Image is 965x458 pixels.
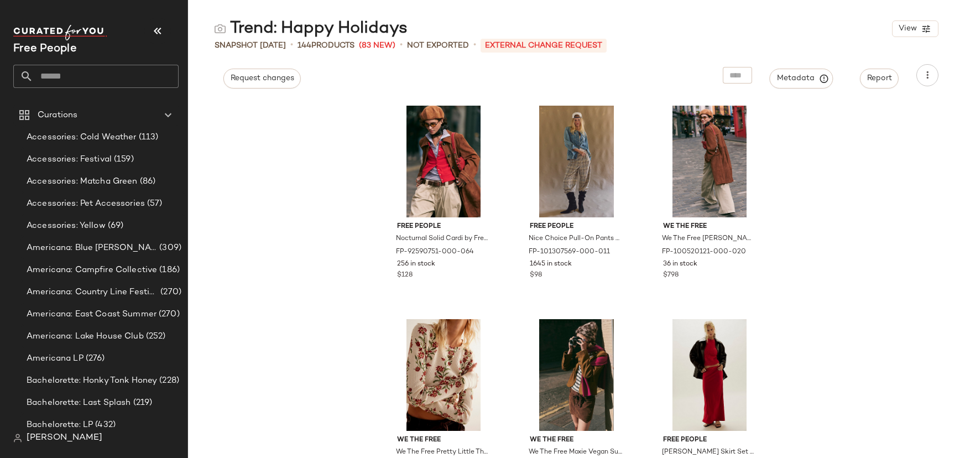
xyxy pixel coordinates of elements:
[397,222,491,232] span: Free People
[215,40,286,51] span: Snapshot [DATE]
[776,74,827,84] span: Metadata
[860,69,899,89] button: Report
[13,25,107,40] img: cfy_white_logo.C9jOOHJF.svg
[530,270,542,280] span: $98
[27,220,106,232] span: Accessories: Yellow
[521,106,632,217] img: 101307569_011_g
[298,41,311,50] span: 144
[867,74,892,83] span: Report
[388,319,499,431] img: 86459732_211_c
[27,330,144,343] span: Americana: Lake House Club
[106,220,124,232] span: (69)
[530,259,572,269] span: 1645 in stock
[407,40,469,51] span: Not Exported
[27,374,157,387] span: Bachelorette: Honky Tonk Honey
[157,308,180,321] span: (270)
[400,39,403,52] span: •
[654,319,765,431] img: 101994135_066_a
[770,69,833,89] button: Metadata
[396,447,489,457] span: We The Free Pretty Little Thermal at Free People in White, Size: M
[27,397,131,409] span: Bachelorette: Last Splash
[663,259,697,269] span: 36 in stock
[298,40,354,51] div: Products
[290,39,293,52] span: •
[27,197,145,210] span: Accessories: Pet Accessories
[654,106,765,217] img: 100520121_020_e
[662,234,755,244] span: We The Free [PERSON_NAME] Trench Jacket at Free People in Brown, Size: S
[138,175,156,188] span: (86)
[27,431,102,445] span: [PERSON_NAME]
[27,153,112,166] span: Accessories: Festival
[898,24,917,33] span: View
[157,264,180,277] span: (186)
[663,270,679,280] span: $798
[529,247,610,257] span: FP-101307569-000-011
[13,43,77,55] span: Current Company Name
[397,435,491,445] span: We The Free
[27,175,138,188] span: Accessories: Matcha Green
[93,419,116,431] span: (432)
[397,259,435,269] span: 256 in stock
[662,247,746,257] span: FP-100520121-000-020
[359,40,395,51] span: (83 New)
[27,352,84,365] span: Americana LP
[473,39,476,52] span: •
[892,20,938,37] button: View
[396,247,474,257] span: FP-92590751-000-064
[215,23,226,34] img: svg%3e
[112,153,134,166] span: (159)
[27,419,93,431] span: Bachelorette: LP
[521,319,632,431] img: 102819794_020_0
[27,131,137,144] span: Accessories: Cold Weather
[397,270,413,280] span: $128
[158,286,181,299] span: (270)
[145,197,163,210] span: (57)
[481,39,607,53] p: External Change Request
[662,447,755,457] span: [PERSON_NAME] Skirt Set by Free People in Red, Size: L
[230,74,294,83] span: Request changes
[144,330,166,343] span: (252)
[396,234,489,244] span: Nocturnal Solid Cardi by Free People in Red, Size: S
[663,435,757,445] span: Free People
[27,242,157,254] span: Americana: Blue [PERSON_NAME] Baby
[215,18,408,40] div: Trend: Happy Holidays
[84,352,105,365] span: (276)
[663,222,757,232] span: We The Free
[157,374,179,387] span: (228)
[157,242,181,254] span: (309)
[131,397,153,409] span: (219)
[529,447,622,457] span: We The Free Moxie Vegan Suede Mini Skirt at Free People in Brown, Size: US 10
[388,106,499,217] img: 92590751_064_e
[137,131,159,144] span: (113)
[27,264,157,277] span: Americana: Campfire Collective
[530,435,623,445] span: We The Free
[223,69,301,89] button: Request changes
[529,234,622,244] span: Nice Choice Pull-On Pants by Free People in White, Size: M
[530,222,623,232] span: Free People
[38,109,77,122] span: Curations
[27,286,158,299] span: Americana: Country Line Festival
[27,308,157,321] span: Americana: East Coast Summer
[13,434,22,443] img: svg%3e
